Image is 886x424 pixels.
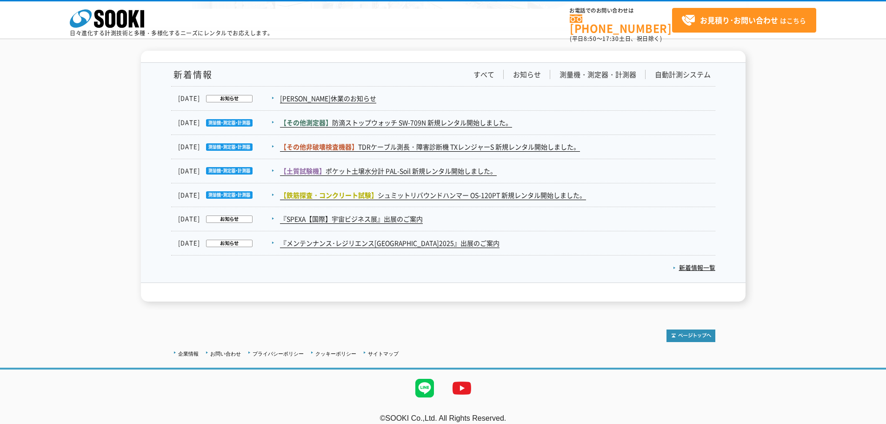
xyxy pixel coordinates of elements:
dt: [DATE] [178,190,279,200]
img: トップページへ [666,330,715,342]
a: 自動計測システム [655,70,711,80]
a: 『メンテンナンス･レジリエンス[GEOGRAPHIC_DATA]2025』出展のご案内 [280,238,500,248]
img: LINE [406,370,443,407]
span: 【土質試験機】 [280,166,326,175]
a: すべて [473,70,494,80]
a: お知らせ [513,70,541,80]
p: 日々進化する計測技術と多種・多様化するニーズにレンタルでお応えします。 [70,30,273,36]
span: 【その他測定器】 [280,118,332,127]
span: 8:50 [584,34,597,43]
img: 測量機・測定器・計測器 [200,143,253,151]
a: サイトマップ [368,351,399,357]
img: 測量機・測定器・計測器 [200,191,253,199]
img: 測量機・測定器・計測器 [200,167,253,175]
a: プライバシーポリシー [253,351,304,357]
img: お知らせ [200,215,253,223]
a: 測量機・測定器・計測器 [560,70,636,80]
a: 【その他測定器】防滴ストップウォッチ SW-709N 新規レンタル開始しました。 [280,118,512,128]
img: 測量機・測定器・計測器 [200,119,253,127]
dt: [DATE] [178,166,279,176]
a: 【鉄筋探査・コンクリート試験】シュミットリバウンドハンマー OS-120PT 新規レンタル開始しました。 [280,190,586,200]
span: (平日 ～ 土日、祝日除く) [570,34,662,43]
span: 【その他非破壊検査機器】 [280,142,358,151]
strong: お見積り･お問い合わせ [700,14,778,26]
a: [PERSON_NAME]休業のお知らせ [280,94,376,103]
img: お知らせ [200,95,253,102]
dt: [DATE] [178,214,279,224]
dt: [DATE] [178,142,279,152]
a: お問い合わせ [210,351,241,357]
span: はこちら [681,13,806,27]
a: 【土質試験機】ポケット土壌水分計 PAL-Soil 新規レンタル開始しました。 [280,166,497,176]
dt: [DATE] [178,94,279,103]
a: [PHONE_NUMBER] [570,14,672,34]
a: 【その他非破壊検査機器】TDRケーブル測長・障害診断機 TXレンジャーS 新規レンタル開始しました。 [280,142,580,152]
img: お知らせ [200,240,253,247]
a: クッキーポリシー [315,351,356,357]
a: 企業情報 [178,351,199,357]
a: お見積り･お問い合わせはこちら [672,8,816,33]
a: 『SPEXA【国際】宇宙ビジネス展』出展のご案内 [280,214,423,224]
img: YouTube [443,370,480,407]
span: お電話でのお問い合わせは [570,8,672,13]
h1: 新着情報 [171,70,213,80]
dt: [DATE] [178,238,279,248]
span: 17:30 [602,34,619,43]
dt: [DATE] [178,118,279,128]
a: 新着情報一覧 [673,263,715,272]
span: 【鉄筋探査・コンクリート試験】 [280,190,378,200]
